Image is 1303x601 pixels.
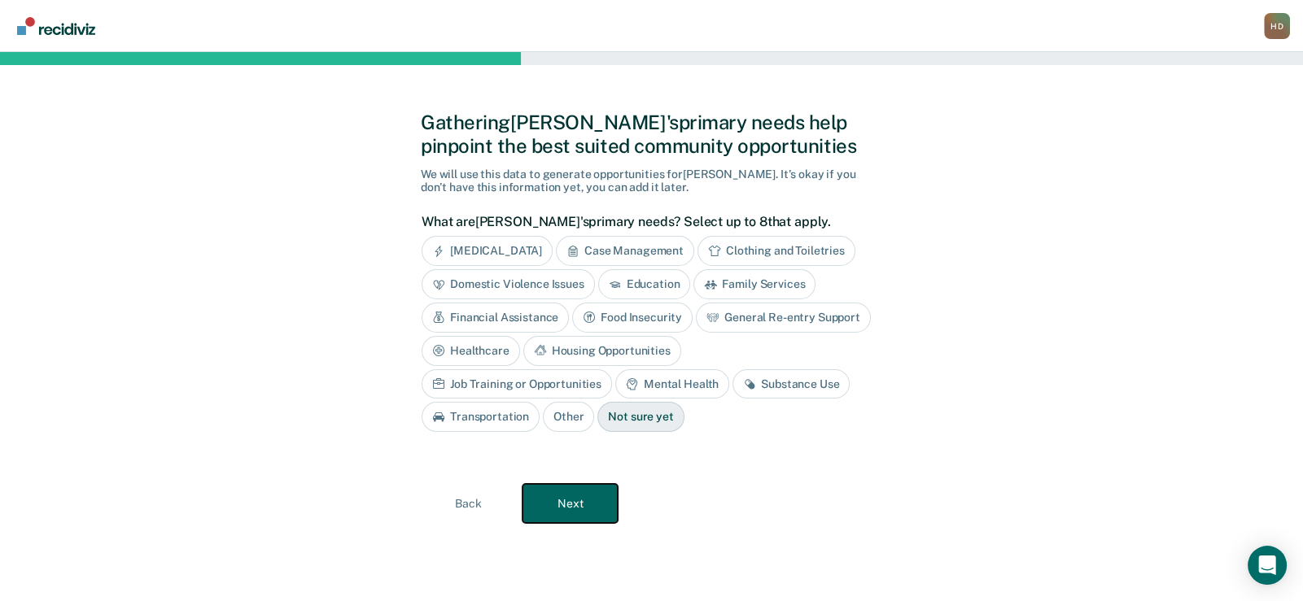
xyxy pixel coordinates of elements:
img: Recidiviz [17,17,95,35]
div: Transportation [422,402,540,432]
div: Food Insecurity [572,303,693,333]
label: What are [PERSON_NAME]'s primary needs? Select up to 8 that apply. [422,214,873,229]
div: General Re-entry Support [696,303,871,333]
div: Not sure yet [597,402,684,432]
div: We will use this data to generate opportunities for [PERSON_NAME] . It's okay if you don't have t... [421,168,882,195]
div: Domestic Violence Issues [422,269,595,299]
div: Other [543,402,594,432]
div: Financial Assistance [422,303,569,333]
button: Profile dropdown button [1264,13,1290,39]
div: Mental Health [615,369,729,399]
div: Housing Opportunities [523,336,681,366]
div: Case Management [556,236,694,266]
div: Healthcare [422,336,520,366]
div: H D [1264,13,1290,39]
div: Education [598,269,691,299]
button: Back [421,484,516,523]
div: Job Training or Opportunities [422,369,612,399]
div: Clothing and Toiletries [697,236,855,266]
div: Substance Use [732,369,850,399]
button: Next [523,484,618,523]
div: Gathering [PERSON_NAME]'s primary needs help pinpoint the best suited community opportunities [421,111,882,158]
div: Open Intercom Messenger [1248,546,1287,585]
div: [MEDICAL_DATA] [422,236,553,266]
div: Family Services [693,269,815,299]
